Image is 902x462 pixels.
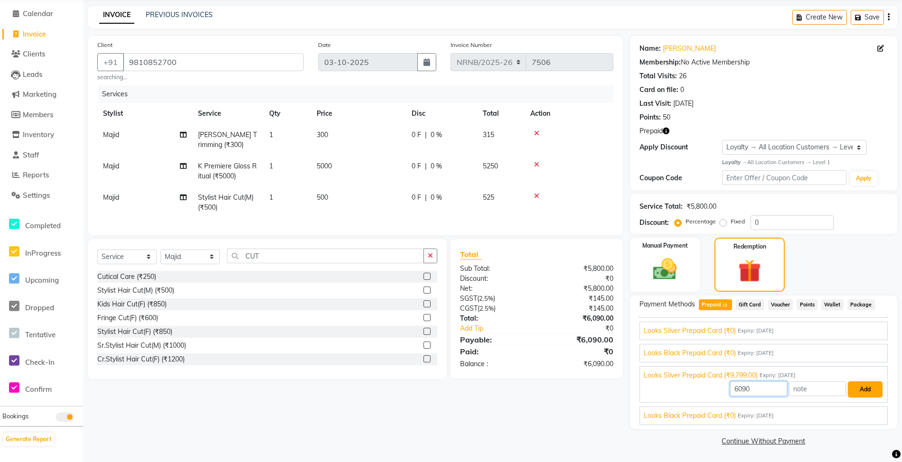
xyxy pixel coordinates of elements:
[639,218,669,228] div: Discount:
[146,10,213,19] a: PREVIOUS INVOICES
[644,370,758,380] span: Looks Silver Prepaid Card (₹9,799.00)
[536,304,620,314] div: ₹145.00
[123,53,304,71] input: Search by Name/Mobile/Email/Code
[722,159,747,166] strong: Loyalty →
[431,193,442,203] span: 0 %
[97,313,158,323] div: Fringe Cut(F) (₹600)
[25,358,55,367] span: Check-In
[269,162,273,170] span: 1
[97,327,172,337] div: Stylist Hair Cut(F) (₹850)
[639,71,677,81] div: Total Visits:
[483,193,494,202] span: 525
[317,162,332,170] span: 5000
[25,385,52,394] span: Confirm
[536,314,620,323] div: ₹6,090.00
[406,103,477,124] th: Disc
[851,10,884,25] button: Save
[453,264,536,274] div: Sub Total:
[646,256,684,283] img: _cash.svg
[198,130,257,149] span: [PERSON_NAME] Trimming (₹300)
[453,359,536,369] div: Balance :
[317,193,328,202] span: 500
[2,190,81,201] a: Settings
[97,286,174,296] div: Stylist Hair Cut(M) (₹500)
[639,44,661,54] div: Name:
[738,327,774,335] span: Expiry: [DATE]
[632,436,895,446] a: Continue Without Payment
[453,314,536,323] div: Total:
[848,381,883,397] button: Add
[23,191,50,200] span: Settings
[639,85,678,95] div: Card on file:
[731,217,745,226] label: Fixed
[103,193,119,202] span: Majid
[412,193,421,203] span: 0 F
[644,348,736,358] span: Looks Black Prepaid Card (₹0)
[2,69,81,80] a: Leads
[23,170,49,179] span: Reports
[453,294,536,304] div: ( )
[97,53,124,71] button: +91
[98,85,620,103] div: Services
[23,49,45,58] span: Clients
[847,299,875,310] span: Package
[23,70,42,79] span: Leads
[192,103,263,124] th: Service
[663,44,716,54] a: [PERSON_NAME]
[453,323,551,333] a: Add Tip
[412,130,421,140] span: 0 F
[99,7,134,24] a: INVOICE
[722,158,888,166] div: All Location Customers → Level 1
[2,29,81,40] a: Invoice
[23,130,54,139] span: Inventory
[731,257,768,285] img: _gift.svg
[2,412,28,420] span: Bookings
[673,99,694,109] div: [DATE]
[453,334,536,345] div: Payable:
[311,103,406,124] th: Price
[789,381,846,396] input: note
[850,171,877,185] button: Apply
[2,150,81,161] a: Staff
[431,161,442,171] span: 0 %
[536,274,620,284] div: ₹0
[551,323,620,333] div: ₹0
[269,130,273,139] span: 1
[477,103,525,124] th: Total
[97,341,186,351] div: Sr.Stylist Hair Cut(M) (₹1000)
[431,130,442,140] span: 0 %
[317,130,328,139] span: 300
[768,299,793,310] span: Voucher
[760,371,796,379] span: Expiry: [DATE]
[479,305,494,312] span: 2.5%
[25,249,61,258] span: InProgress
[103,162,119,170] span: Majid
[2,89,81,100] a: Marketing
[536,284,620,294] div: ₹5,800.00
[536,294,620,304] div: ₹145.00
[686,202,716,212] div: ₹5,800.00
[23,90,56,99] span: Marketing
[2,129,81,140] a: Inventory
[642,241,688,250] label: Manual Payment
[721,303,729,308] span: 12
[227,249,424,263] input: Search or Scan
[412,161,421,171] span: 0 F
[97,272,156,282] div: Cutical Care (₹250)
[23,150,39,159] span: Staff
[738,349,774,357] span: Expiry: [DATE]
[23,110,53,119] span: Members
[198,193,254,212] span: Stylist Hair Cut(M) (₹500)
[97,73,304,82] small: searching...
[460,249,482,259] span: Total
[679,71,686,81] div: 26
[2,9,81,19] a: Calendar
[639,57,681,67] div: Membership:
[25,221,61,230] span: Completed
[536,264,620,274] div: ₹5,800.00
[453,284,536,294] div: Net:
[483,162,498,170] span: 5250
[483,130,494,139] span: 315
[453,304,536,314] div: ( )
[479,295,493,302] span: 2.5%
